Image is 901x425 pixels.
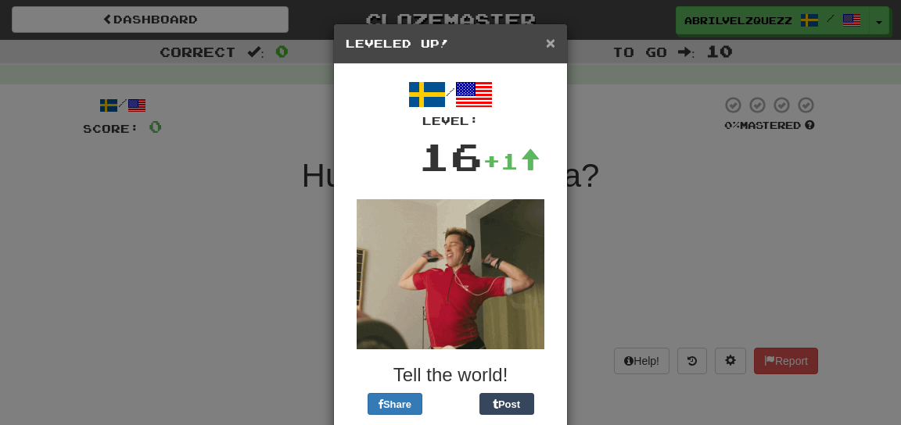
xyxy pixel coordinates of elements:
div: 16 [418,129,483,184]
iframe: X Post Button [422,393,479,415]
button: Post [479,393,534,415]
div: / [346,76,555,129]
h3: Tell the world! [346,365,555,385]
button: Share [368,393,422,415]
span: × [546,34,555,52]
h5: Leveled Up! [346,36,555,52]
img: brad-pitt-eabb8484b0e72233b60fc33baaf1d28f9aa3c16dec737e05e85ed672bd245bc1.gif [357,199,544,349]
div: Level: [346,113,555,129]
div: +1 [483,145,540,177]
button: Close [546,34,555,51]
